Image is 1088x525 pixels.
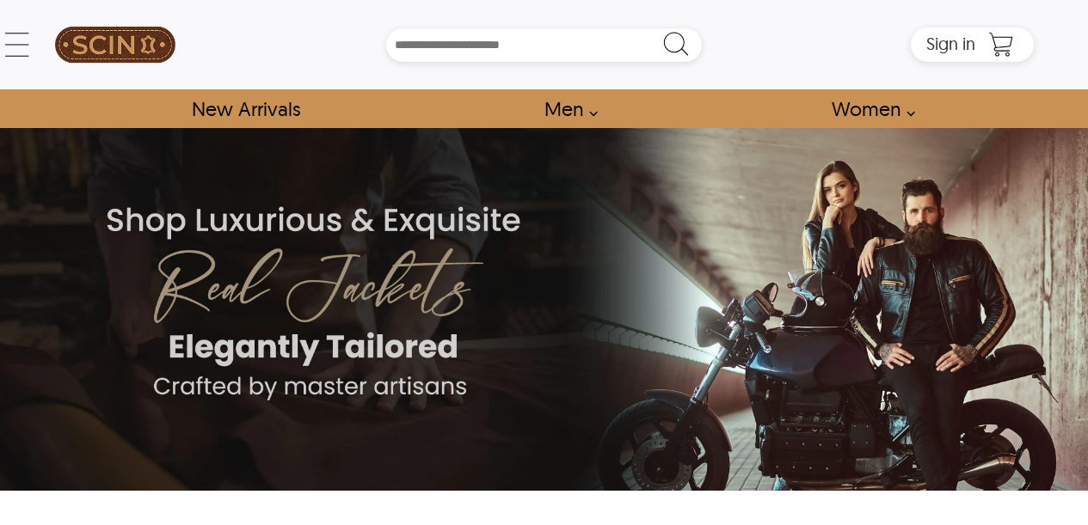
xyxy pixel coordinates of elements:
a: Shop New Arrivals [172,89,319,128]
a: Shopping Cart [984,32,1018,58]
a: Shop Women Leather Jackets [812,89,925,128]
a: shop men's leather jackets [525,89,607,128]
span: Sign in [926,33,975,54]
img: SCIN [55,9,175,81]
a: SCIN [54,9,176,81]
a: Sign in [926,39,975,52]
